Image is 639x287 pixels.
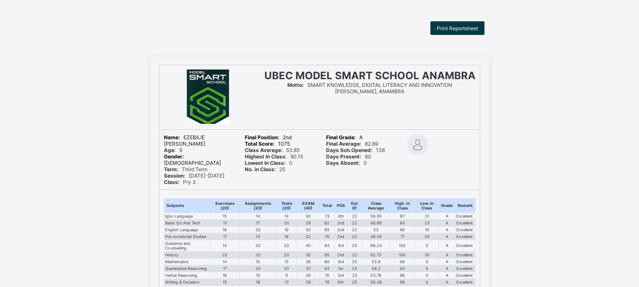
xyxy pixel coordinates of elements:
td: 94 [320,265,334,272]
td: 36 [297,258,320,265]
td: 80 [320,258,334,265]
td: 10 [415,226,439,233]
td: 37 [297,265,320,272]
b: Total Score: [245,141,275,147]
b: Name: [164,134,180,141]
td: 62.73 [362,251,390,258]
td: 14 [276,212,297,219]
span: Print Reportsheet [437,25,478,32]
b: Term: [164,166,178,172]
td: 17 [210,219,239,226]
td: 2nd [334,219,347,226]
span: A [326,134,363,141]
span: EZEBILIE [PERSON_NAME] [164,134,205,147]
td: 20 [240,265,276,272]
th: Remark [456,198,475,212]
td: 15 [240,258,276,265]
b: Lowest In Class: [245,160,286,166]
td: 4th [334,212,347,219]
td: 1st [334,265,347,272]
td: Excellent [456,212,475,219]
td: 40 [297,240,320,251]
td: 68.24 [362,240,390,251]
td: 48.45 [362,233,390,240]
td: 15 [210,212,239,219]
td: 18 [240,278,276,285]
span: 0 [326,160,367,166]
td: 3rd [334,240,347,251]
span: 1075 [245,141,290,147]
td: 71 [390,233,415,240]
b: Days Absent: [326,160,360,166]
td: 23 [347,272,362,278]
td: 15 [276,258,297,265]
span: 0 [245,160,292,166]
td: Excellent [456,233,475,240]
b: No. in Class: [245,166,276,172]
span: UBEC MODEL SMART SCHOOL ANAMBRA [264,69,476,82]
b: Age: [164,147,176,153]
td: 22 [347,219,362,226]
td: 20 [240,251,276,258]
td: 53.8 [362,258,390,265]
td: 17 [210,265,239,272]
b: Days Present: [326,153,361,160]
td: 0 [415,272,439,278]
span: 9 [164,147,182,153]
b: Final Position: [245,134,279,141]
th: EXAM (40) [297,198,320,212]
b: Session: [164,172,185,179]
td: 16 [210,272,239,278]
td: 20 [276,219,297,226]
td: Pre-vocational Studies [164,233,210,240]
span: 82.69 [326,141,378,147]
td: Quantitative Reasoning [164,265,210,272]
th: Assignments (20) [240,198,276,212]
b: Class Average: [245,147,283,153]
td: 20 [276,265,297,272]
td: 70 [320,272,334,278]
span: 53.85 [245,147,300,153]
td: 3rd [334,258,347,265]
td: 22 [347,212,362,219]
td: Excellent [456,219,475,226]
td: 17 [210,233,239,240]
td: 25 [347,278,362,285]
span: 60 [326,153,371,160]
span: Pry 3 . [164,179,198,185]
td: 2nd [334,233,347,240]
td: 3rd [334,272,347,278]
td: 20 [240,240,276,251]
td: 76 [320,278,334,285]
td: 19 [240,272,276,278]
span: [DATE]-[DATE] [164,172,224,179]
th: Low. In Class [415,198,439,212]
td: 58.2 [362,265,390,272]
td: 28 [297,219,320,226]
td: A [439,212,456,219]
th: Out Of [347,198,362,212]
td: 6th [334,278,347,285]
td: Verbal Reasoning [164,272,210,278]
td: A [439,240,456,251]
td: 94 [390,265,415,272]
td: 2nd [334,226,347,233]
td: History [164,251,210,258]
td: A [439,258,456,265]
th: Subjects [164,198,210,212]
th: Tests (20) [276,198,297,212]
td: 20 [276,240,297,251]
td: Excellent [456,240,475,251]
td: 53 [362,226,390,233]
td: Mathematics [164,258,210,265]
th: Class Average [362,198,390,212]
td: 16 [210,226,239,233]
span: SMART KNOWLEDGE, DIGITAL LITERACY AND INNOVATION [287,82,452,88]
td: 53.78 [362,272,390,278]
td: 20 [210,251,239,258]
td: A [439,265,456,272]
td: 15 [210,278,239,285]
td: 84 [390,219,415,226]
td: 20 [240,226,276,233]
td: 94 [320,240,334,251]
